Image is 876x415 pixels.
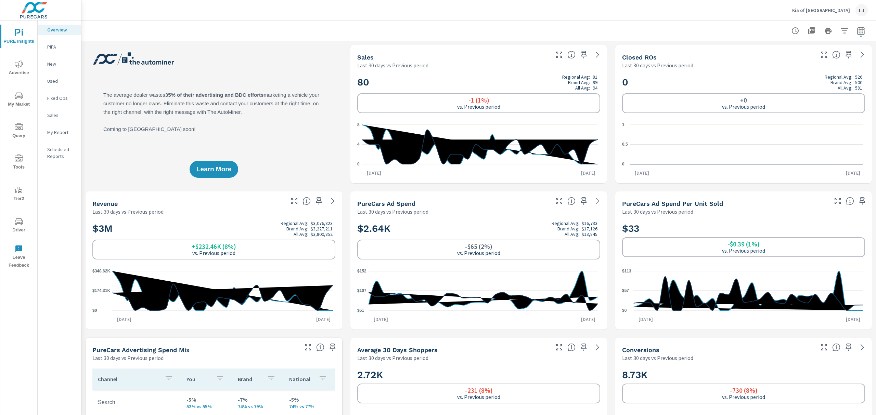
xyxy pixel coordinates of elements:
button: Make Fullscreen [832,196,843,206]
p: Used [47,78,76,84]
p: 581 [855,85,862,91]
span: Save this to your personalized report [578,196,589,206]
span: A rolling 30 day total of daily Shoppers on the dealership website, averaged over the selected da... [567,343,576,351]
p: Last 30 days vs Previous period [92,354,164,362]
p: vs. Previous period [457,394,500,400]
p: 94 [593,85,597,91]
text: $61 [357,308,364,313]
p: -5% [186,396,227,404]
span: Save this to your personalized report [578,342,589,353]
text: $348.62K [92,269,110,273]
p: Channel [98,376,159,383]
div: LJ [855,4,868,16]
button: Make Fullscreen [554,49,565,60]
p: Regional Avg: [562,74,590,80]
h5: Average 30 Days Shoppers [357,346,438,353]
p: Overview [47,26,76,33]
p: $3,227,211 [311,226,333,231]
p: [DATE] [576,316,600,323]
button: Make Fullscreen [554,196,565,206]
td: Search [92,394,181,411]
p: Sales [47,112,76,119]
p: New [47,61,76,67]
h5: PureCars Ad Spend [357,200,415,207]
span: Query [2,123,35,140]
button: Make Fullscreen [302,342,313,353]
a: See more details in report [592,342,603,353]
span: Save this to your personalized report [327,342,338,353]
a: See more details in report [592,196,603,206]
p: [DATE] [362,170,386,176]
p: [DATE] [634,316,658,323]
p: 74% vs 77% [289,404,330,409]
p: $3,076,823 [311,220,333,226]
text: 0 [622,162,624,166]
span: Save this to your personalized report [843,49,854,60]
span: Save this to your personalized report [578,49,589,60]
span: Save this to your personalized report [313,196,324,206]
p: $16,733 [582,220,597,226]
p: You [186,376,210,383]
h6: +0 [740,97,747,104]
p: Brand Avg: [568,80,590,85]
span: Average cost of advertising per each vehicle sold at the dealer over the selected date range. The... [846,197,854,205]
p: $13,845 [582,231,597,237]
p: 81 [593,74,597,80]
p: Last 30 days vs Previous period [357,207,428,216]
h6: -$0.39 (1%) [727,241,760,247]
h2: 8.73K [622,369,865,381]
span: Tier2 [2,186,35,203]
div: New [38,59,81,69]
div: Fixed Ops [38,93,81,103]
p: vs. Previous period [192,250,235,256]
p: Scheduled Reports [47,146,76,160]
text: 0.5 [622,142,628,147]
p: [DATE] [841,316,865,323]
p: Brand Avg: [557,226,579,231]
a: See more details in report [857,49,868,60]
text: $57 [622,288,629,293]
span: Advertise [2,60,35,77]
h5: PureCars Advertising Spend Mix [92,346,190,353]
p: Last 30 days vs Previous period [622,354,693,362]
button: Make Fullscreen [289,196,300,206]
h6: -$65 (2%) [465,243,492,250]
p: [DATE] [630,170,654,176]
p: Last 30 days vs Previous period [92,207,164,216]
p: Brand [238,376,262,383]
span: Driver [2,217,35,234]
a: See more details in report [857,342,868,353]
span: Number of Repair Orders Closed by the selected dealership group over the selected time range. [So... [832,51,840,59]
p: 53% vs 55% [186,404,227,409]
h6: +$232.46K (8%) [192,243,236,250]
div: Overview [38,25,81,35]
p: 99 [593,80,597,85]
div: Scheduled Reports [38,144,81,161]
button: "Export Report to PDF" [805,24,819,38]
text: $107 [357,288,366,293]
p: All Avg: [565,231,579,237]
text: 4 [357,142,360,147]
p: 74% vs 79% [238,404,278,409]
span: Tools [2,155,35,171]
p: $3,800,852 [311,231,333,237]
p: 500 [855,80,862,85]
p: vs. Previous period [457,250,500,256]
p: -5% [289,396,330,404]
button: Make Fullscreen [819,342,829,353]
a: See more details in report [327,196,338,206]
span: Save this to your personalized report [843,342,854,353]
text: $174.31K [92,289,110,293]
a: See more details in report [592,49,603,60]
div: PIPA [38,42,81,52]
p: [DATE] [841,170,865,176]
p: $17,126 [582,226,597,231]
h2: 80 [357,74,600,91]
p: vs. Previous period [722,394,765,400]
p: [DATE] [311,316,335,323]
p: 526 [855,74,862,80]
text: $113 [622,269,631,273]
p: Last 30 days vs Previous period [357,354,428,362]
span: Leave Feedback [2,245,35,269]
button: Apply Filters [838,24,851,38]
